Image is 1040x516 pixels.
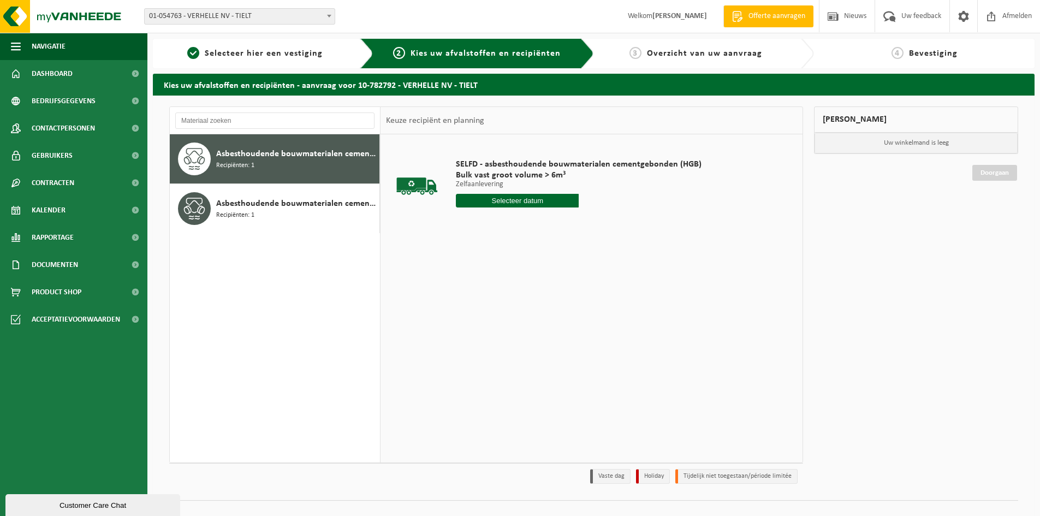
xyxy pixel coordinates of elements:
[456,159,702,170] span: SELFD - asbesthoudende bouwmaterialen cementgebonden (HGB)
[892,47,904,59] span: 4
[652,12,707,20] strong: [PERSON_NAME]
[32,224,74,251] span: Rapportage
[32,306,120,333] span: Acceptatievoorwaarden
[636,469,670,484] li: Holiday
[145,9,335,24] span: 01-054763 - VERHELLE NV - TIELT
[411,49,561,58] span: Kies uw afvalstoffen en recipiënten
[205,49,323,58] span: Selecteer hier een vestiging
[175,112,375,129] input: Materiaal zoeken
[216,161,254,171] span: Recipiënten: 1
[381,107,490,134] div: Keuze recipiënt en planning
[32,278,81,306] span: Product Shop
[814,106,1018,133] div: [PERSON_NAME]
[144,8,335,25] span: 01-054763 - VERHELLE NV - TIELT
[187,47,199,59] span: 1
[629,47,641,59] span: 3
[32,115,95,142] span: Contactpersonen
[590,469,631,484] li: Vaste dag
[32,60,73,87] span: Dashboard
[815,133,1018,153] p: Uw winkelmand is leeg
[909,49,958,58] span: Bevestiging
[158,47,352,60] a: 1Selecteer hier een vestiging
[32,142,73,169] span: Gebruikers
[32,87,96,115] span: Bedrijfsgegevens
[216,197,377,210] span: Asbesthoudende bouwmaterialen cementgebonden met isolatie(hechtgebonden)
[456,170,702,181] span: Bulk vast groot volume > 6m³
[456,181,702,188] p: Zelfaanlevering
[216,147,377,161] span: Asbesthoudende bouwmaterialen cementgebonden (hechtgebonden)
[746,11,808,22] span: Offerte aanvragen
[675,469,798,484] li: Tijdelijk niet toegestaan/période limitée
[647,49,762,58] span: Overzicht van uw aanvraag
[5,492,182,516] iframe: chat widget
[170,184,380,233] button: Asbesthoudende bouwmaterialen cementgebonden met isolatie(hechtgebonden) Recipiënten: 1
[723,5,813,27] a: Offerte aanvragen
[216,210,254,221] span: Recipiënten: 1
[972,165,1017,181] a: Doorgaan
[393,47,405,59] span: 2
[32,251,78,278] span: Documenten
[153,74,1035,95] h2: Kies uw afvalstoffen en recipiënten - aanvraag voor 10-782792 - VERHELLE NV - TIELT
[170,134,380,184] button: Asbesthoudende bouwmaterialen cementgebonden (hechtgebonden) Recipiënten: 1
[32,33,66,60] span: Navigatie
[32,197,66,224] span: Kalender
[456,194,579,207] input: Selecteer datum
[32,169,74,197] span: Contracten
